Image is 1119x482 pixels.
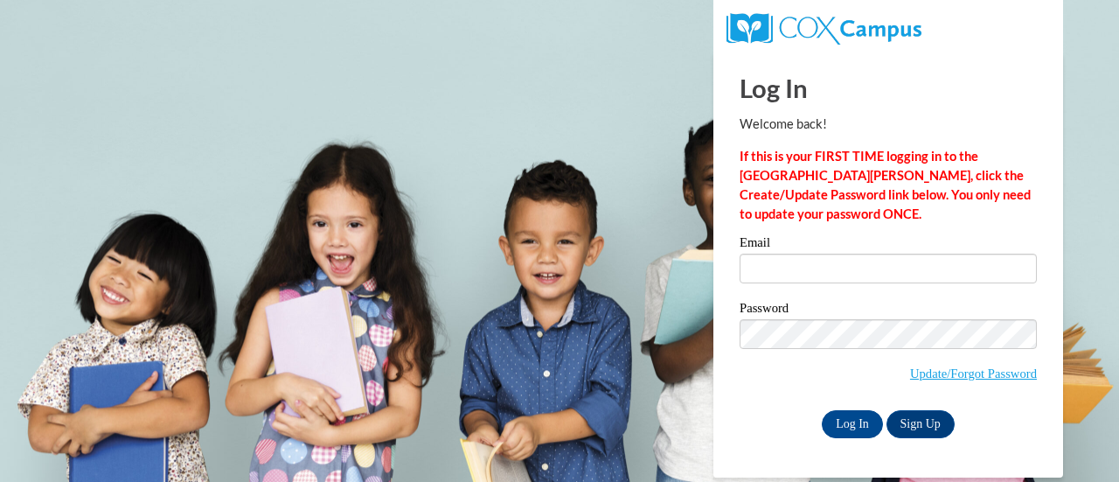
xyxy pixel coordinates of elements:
img: COX Campus [726,13,921,45]
a: COX Campus [726,20,921,35]
a: Update/Forgot Password [910,367,1037,381]
input: Log In [822,410,883,438]
strong: If this is your FIRST TIME logging in to the [GEOGRAPHIC_DATA][PERSON_NAME], click the Create/Upd... [740,149,1031,221]
label: Email [740,236,1037,254]
h1: Log In [740,70,1037,106]
label: Password [740,302,1037,319]
p: Welcome back! [740,115,1037,134]
a: Sign Up [886,410,955,438]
